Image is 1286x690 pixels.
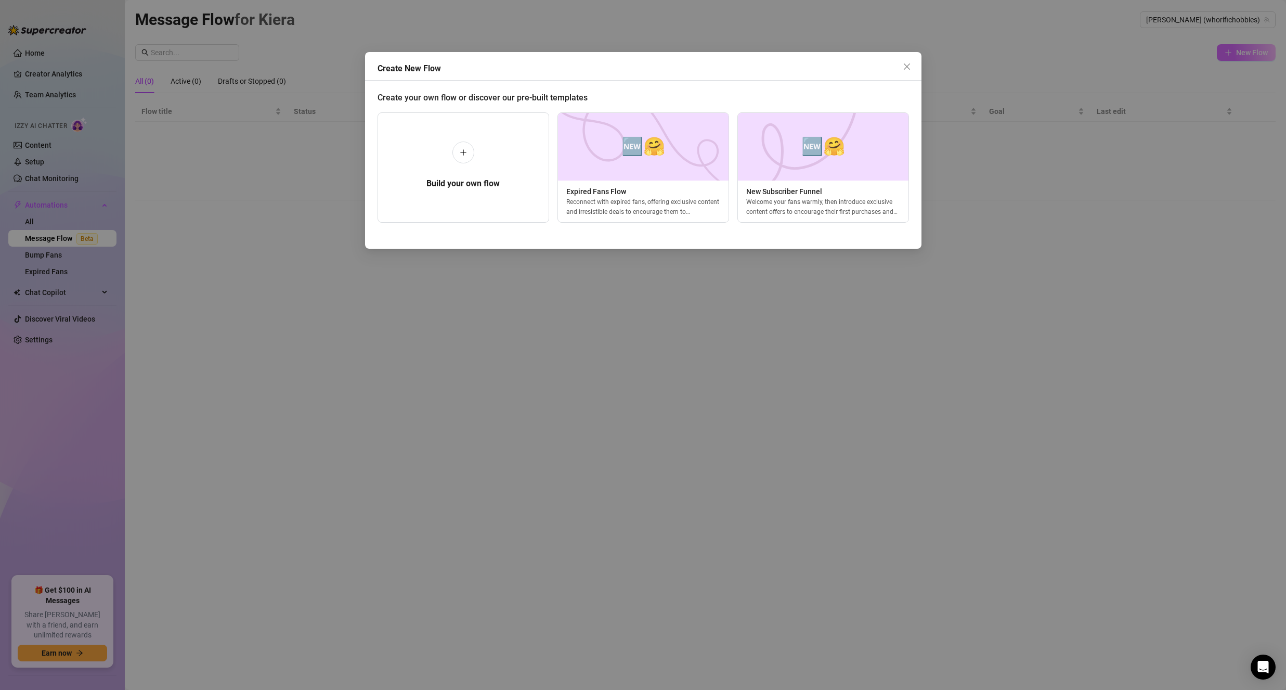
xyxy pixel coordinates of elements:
span: 🆕🤗 [621,133,665,160]
span: 🆕🤗 [801,133,845,160]
span: Close [899,62,915,71]
span: Expired Fans Flow [557,186,728,197]
h5: Build your own flow [426,177,500,190]
span: Create your own flow or discover our pre-built templates [378,93,588,103]
span: New Subscriber Funnel [737,186,908,197]
span: plus [459,149,466,156]
span: close [903,62,911,71]
div: Reconnect with expired fans, offering exclusive content and irresistible deals to encourage them ... [557,197,728,216]
div: Create New Flow [378,62,921,75]
button: Close [899,58,915,75]
div: Open Intercom Messenger [1251,655,1276,680]
div: Welcome your fans warmly, then introduce exclusive content offers to encourage their first purcha... [737,197,908,216]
